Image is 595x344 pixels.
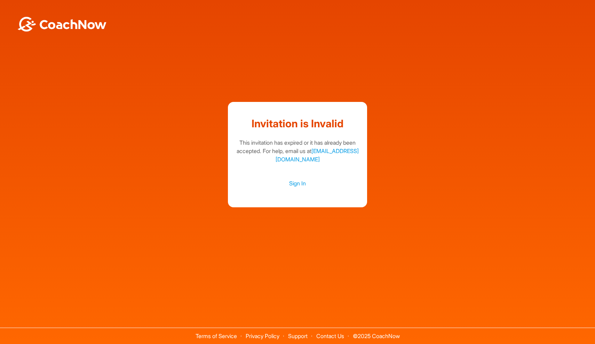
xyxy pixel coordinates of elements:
a: Support [288,333,308,339]
a: Privacy Policy [246,333,279,339]
img: BwLJSsUCoWCh5upNqxVrqldRgqLPVwmV24tXu5FoVAoFEpwwqQ3VIfuoInZCoVCoTD4vwADAC3ZFMkVEQFDAAAAAElFTkSuQmCC [17,17,107,32]
h1: Invitation is Invalid [235,116,360,131]
a: Terms of Service [196,333,237,339]
span: © 2025 CoachNow [349,328,403,339]
a: Sign In [235,179,360,188]
a: Contact Us [316,333,344,339]
div: This invitation has expired or it has already been accepted. For help, email us at [235,138,360,163]
a: [EMAIL_ADDRESS][DOMAIN_NAME] [276,147,359,163]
